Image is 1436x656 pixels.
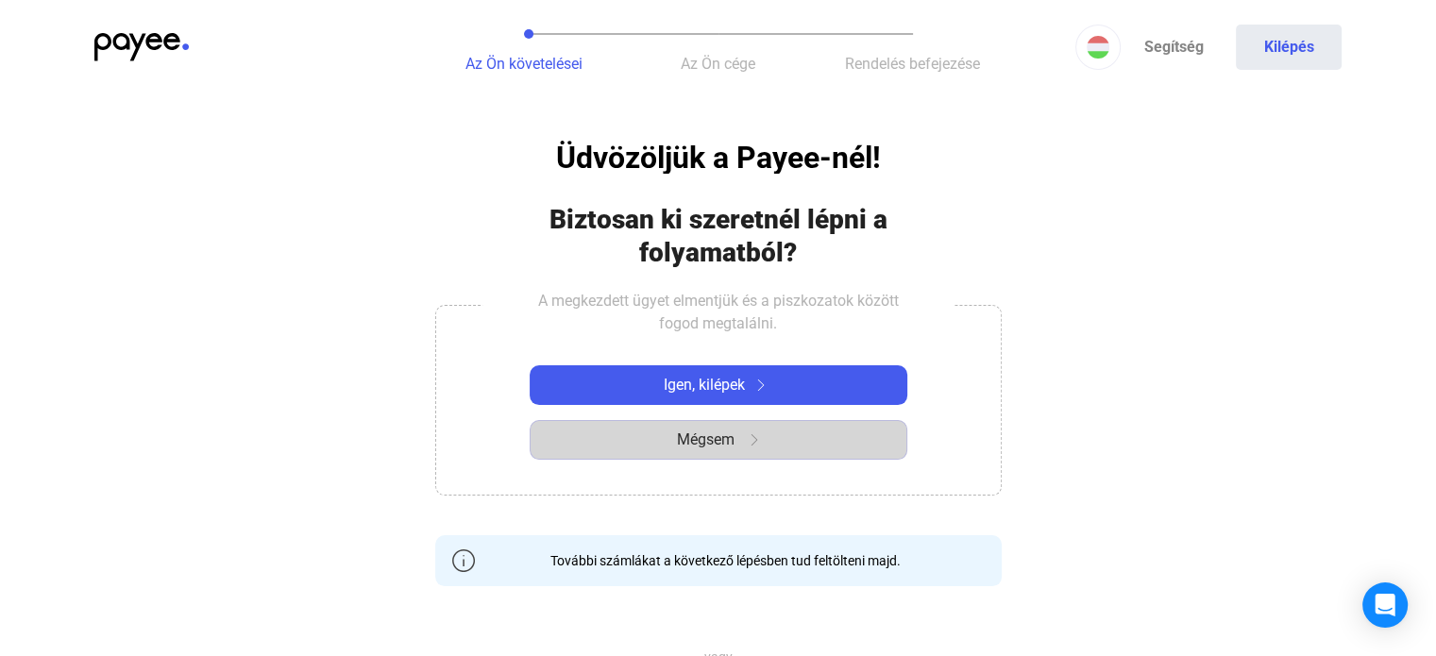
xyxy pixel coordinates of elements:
a: Segítség [1121,25,1226,70]
span: A megkezdett ügyet elmentjük és a piszkozatok között fogod megtalálni. [538,292,899,332]
span: Igen, kilépek [664,374,745,396]
div: További számlákat a következő lépésben tud feltölteni majd. [536,551,901,570]
button: Kilépés [1236,25,1342,70]
img: info-grey-outline [452,549,475,572]
div: Open Intercom Messenger [1362,582,1408,628]
h1: Üdvözöljük a Payee-nél! [556,142,881,175]
img: payee-logo [94,33,189,61]
span: Az Ön követelései [465,55,583,73]
img: HU [1087,36,1109,59]
img: arrow-right-white [750,379,772,391]
span: Rendelés befejezése [845,55,980,73]
span: Az Ön cége [681,55,755,73]
span: Mégsem [677,429,735,451]
h1: Biztosan ki szeretnél lépni a folyamatból? [530,203,907,269]
img: arrow-right-grey [749,434,760,446]
button: Igen, kilépekarrow-right-white [530,365,907,405]
button: Mégsemarrow-right-grey [530,420,907,460]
